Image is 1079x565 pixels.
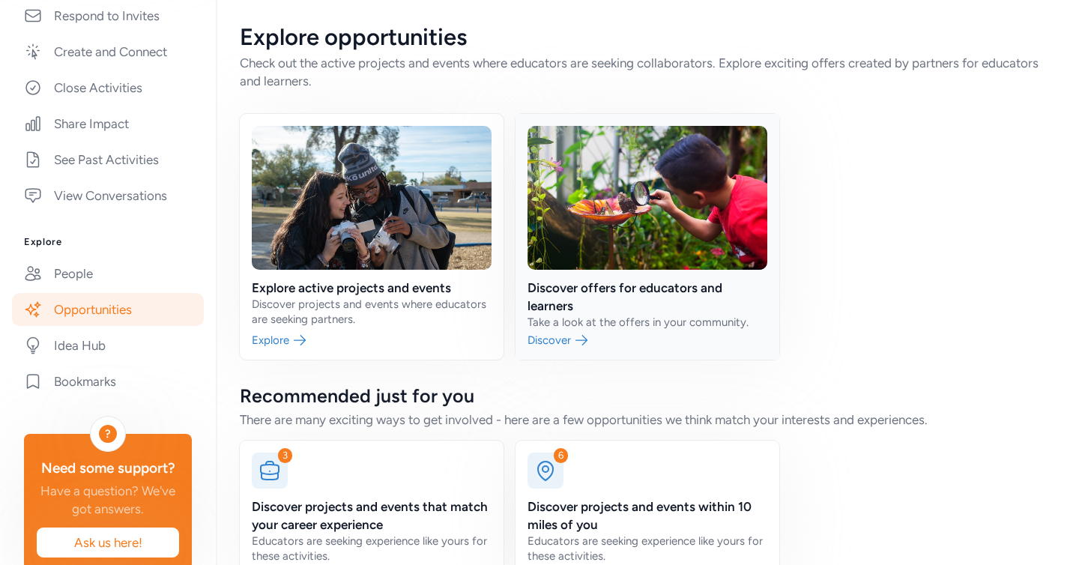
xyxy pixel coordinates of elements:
[12,329,204,362] a: Idea Hub
[12,257,204,290] a: People
[36,482,180,518] div: Have a question? We've got answers.
[12,71,204,104] a: Close Activities
[554,448,568,463] div: 6
[12,35,204,68] a: Create and Connect
[12,143,204,176] a: See Past Activities
[99,425,117,443] div: ?
[240,411,1055,429] div: There are many exciting ways to get involved - here are a few opportunities we think match your i...
[49,534,167,552] span: Ask us here!
[12,107,204,140] a: Share Impact
[12,365,204,398] a: Bookmarks
[36,527,180,558] button: Ask us here!
[278,448,292,463] div: 3
[36,458,180,479] div: Need some support?
[240,24,1055,51] div: Explore opportunities
[24,236,192,248] h3: Explore
[12,293,204,326] a: Opportunities
[240,54,1055,90] div: Check out the active projects and events where educators are seeking collaborators. Explore excit...
[240,384,1055,408] div: Recommended just for you
[12,179,204,212] a: View Conversations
